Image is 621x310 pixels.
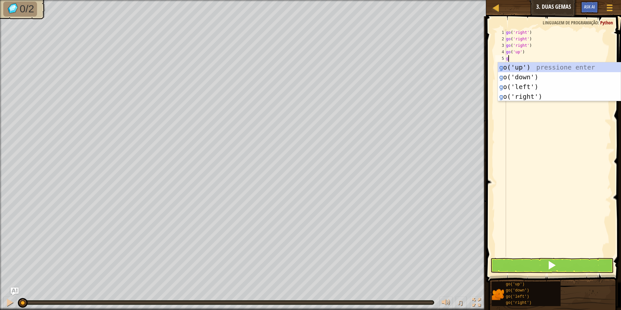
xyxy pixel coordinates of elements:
[506,294,529,299] span: go('left')
[581,1,598,13] button: Ask AI
[495,36,506,42] div: 2
[495,42,506,49] div: 3
[3,2,37,17] li: Apanha as gemas.
[600,19,613,26] span: Python
[3,297,16,310] button: Ctrl + P: Pause
[506,288,529,293] span: go('down')
[602,1,618,17] button: Mostrar menu do jogo
[492,288,504,301] img: portrait.png
[495,29,506,36] div: 1
[495,49,506,55] div: 4
[456,297,467,310] button: ♫
[11,288,19,295] button: Ask AI
[20,3,34,15] span: 0/2
[470,297,483,310] button: Toggle fullscreen
[506,282,525,287] span: go('up')
[506,301,531,305] span: go('right')
[457,298,463,307] span: ♫
[495,62,506,68] div: 6
[584,4,595,10] span: Ask AI
[439,297,452,310] button: Ajuste o volume
[543,19,598,26] span: Linguagem de programação
[495,55,506,62] div: 5
[490,258,614,273] button: Shift+Enter: Rodar código atual.
[598,19,600,26] span: :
